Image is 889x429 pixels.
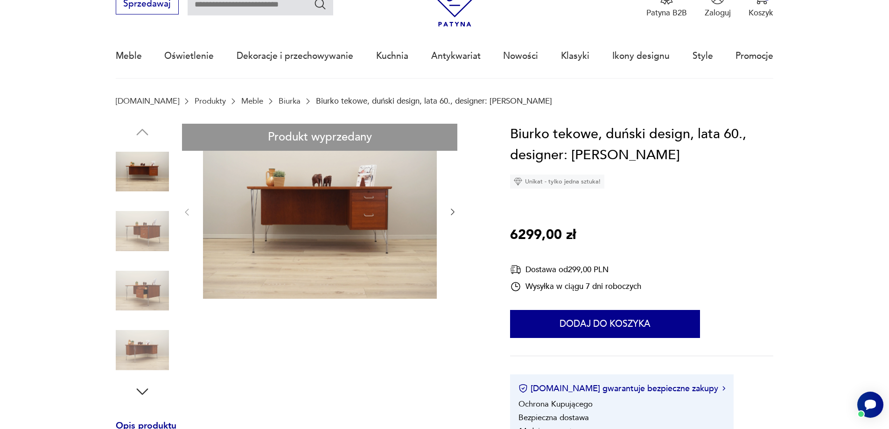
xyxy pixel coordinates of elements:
h1: Biurko tekowe, duński design, lata 60., designer: [PERSON_NAME] [510,124,773,166]
a: Ikony designu [612,35,670,77]
img: Zdjęcie produktu Biurko tekowe, duński design, lata 60., designer: Heinrich Roepstorff [116,145,169,198]
a: Sprzedawaj [116,1,179,8]
img: Ikona strzałki w prawo [722,386,725,391]
img: Ikona dostawy [510,264,521,275]
button: [DOMAIN_NAME] gwarantuje bezpieczne zakupy [518,383,725,394]
div: Wysyłka w ciągu 7 dni roboczych [510,281,641,292]
button: Dodaj do koszyka [510,310,700,338]
iframe: Smartsupp widget button [857,392,883,418]
p: Zaloguj [705,7,731,18]
p: Koszyk [749,7,773,18]
p: Biurko tekowe, duński design, lata 60., designer: [PERSON_NAME] [316,97,552,105]
a: Meble [116,35,142,77]
a: Klasyki [561,35,589,77]
a: Meble [241,97,263,105]
img: Zdjęcie produktu Biurko tekowe, duński design, lata 60., designer: Heinrich Roepstorff [203,124,437,299]
a: Style [693,35,713,77]
img: Zdjęcie produktu Biurko tekowe, duński design, lata 60., designer: Heinrich Roepstorff [116,324,169,377]
div: Produkt wyprzedany [182,124,457,151]
a: Antykwariat [431,35,481,77]
a: Produkty [195,97,226,105]
img: Ikona diamentu [514,177,522,186]
li: Bezpieczna dostawa [518,412,589,423]
a: Oświetlenie [164,35,214,77]
a: Promocje [735,35,773,77]
p: 6299,00 zł [510,225,576,246]
img: Zdjęcie produktu Biurko tekowe, duński design, lata 60., designer: Heinrich Roepstorff [116,264,169,317]
div: Unikat - tylko jedna sztuka! [510,175,604,189]
a: Nowości [503,35,538,77]
p: Patyna B2B [646,7,687,18]
a: Kuchnia [376,35,408,77]
a: Biurka [279,97,301,105]
li: Ochrona Kupującego [518,399,593,409]
a: Dekoracje i przechowywanie [237,35,353,77]
a: [DOMAIN_NAME] [116,97,179,105]
div: Dostawa od 299,00 PLN [510,264,641,275]
img: Ikona certyfikatu [518,384,528,393]
img: Zdjęcie produktu Biurko tekowe, duński design, lata 60., designer: Heinrich Roepstorff [116,204,169,258]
